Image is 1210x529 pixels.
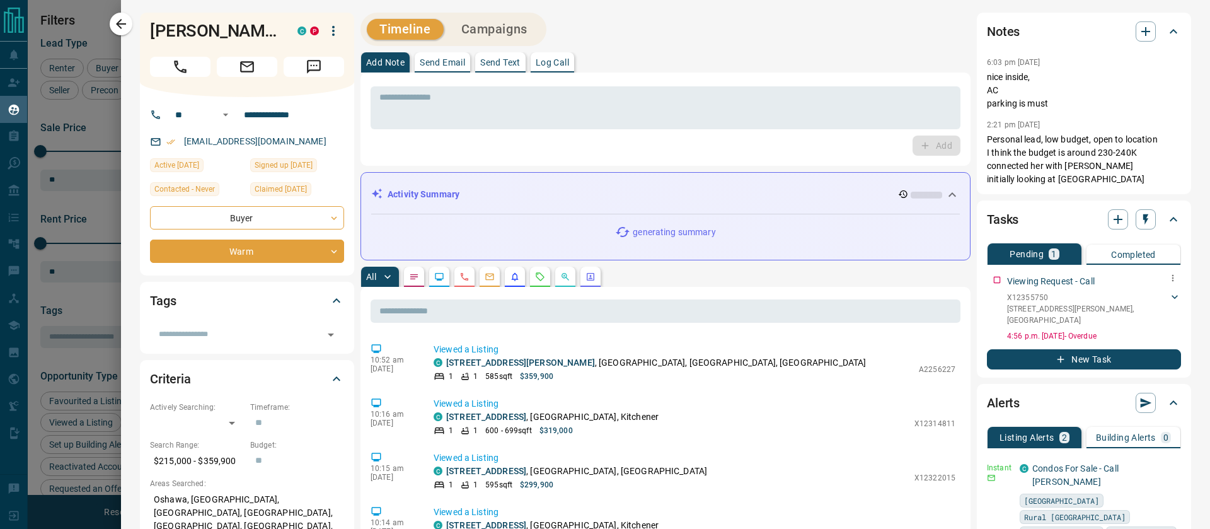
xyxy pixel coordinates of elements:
[388,188,459,201] p: Activity Summary
[1062,433,1067,442] p: 2
[446,412,526,422] a: [STREET_ADDRESS]
[585,272,596,282] svg: Agent Actions
[446,356,866,369] p: , [GEOGRAPHIC_DATA], [GEOGRAPHIC_DATA], [GEOGRAPHIC_DATA]
[987,71,1181,110] p: nice inside, AC parking is must
[1051,250,1056,259] p: 1
[485,479,512,491] p: 595 sqft
[371,473,415,482] p: [DATE]
[371,464,415,473] p: 10:15 am
[250,439,344,451] p: Budget:
[371,356,415,364] p: 10:52 am
[150,286,344,316] div: Tags
[1007,303,1168,326] p: [STREET_ADDRESS][PERSON_NAME] , [GEOGRAPHIC_DATA]
[449,19,540,40] button: Campaigns
[150,57,210,77] span: Call
[1032,463,1119,487] a: Condos For Sale - Call [PERSON_NAME]
[987,388,1181,418] div: Alerts
[217,57,277,77] span: Email
[446,465,707,478] p: , [GEOGRAPHIC_DATA], [GEOGRAPHIC_DATA]
[459,272,470,282] svg: Calls
[560,272,570,282] svg: Opportunities
[449,371,453,382] p: 1
[250,402,344,413] p: Timeframe:
[250,158,344,176] div: Wed Aug 27 2025
[535,272,545,282] svg: Requests
[150,240,344,263] div: Warm
[446,358,595,368] a: [STREET_ADDRESS][PERSON_NAME]
[434,358,442,367] div: condos.ca
[1111,250,1156,259] p: Completed
[1163,433,1168,442] p: 0
[150,439,244,451] p: Search Range:
[255,183,307,195] span: Claimed [DATE]
[1024,511,1126,523] span: Rural [GEOGRAPHIC_DATA]
[150,369,191,389] h2: Criteria
[449,479,453,491] p: 1
[255,159,313,171] span: Signed up [DATE]
[473,479,478,491] p: 1
[987,462,1012,474] p: Instant
[150,364,344,394] div: Criteria
[366,58,405,67] p: Add Note
[449,425,453,436] p: 1
[536,58,569,67] p: Log Call
[250,182,344,200] div: Wed Aug 27 2025
[1096,433,1156,442] p: Building Alerts
[485,425,531,436] p: 600 - 699 sqft
[150,206,344,230] div: Buyer
[154,159,199,171] span: Active [DATE]
[434,343,955,356] p: Viewed a Listing
[473,371,478,382] p: 1
[480,58,521,67] p: Send Text
[987,349,1181,369] button: New Task
[987,58,1040,67] p: 6:03 pm [DATE]
[633,226,715,239] p: generating summary
[371,410,415,419] p: 10:16 am
[150,21,279,41] h1: [PERSON_NAME]
[1007,330,1181,342] p: 4:56 p.m. [DATE] - Overdue
[218,107,233,122] button: Open
[150,478,344,489] p: Areas Searched:
[434,451,955,465] p: Viewed a Listing
[420,58,465,67] p: Send Email
[987,474,996,482] svg: Email
[371,419,415,427] p: [DATE]
[166,137,175,146] svg: Email Verified
[914,472,955,484] p: X12322015
[366,272,376,281] p: All
[322,326,340,344] button: Open
[919,364,955,375] p: A2256227
[284,57,344,77] span: Message
[371,518,415,527] p: 10:14 am
[150,158,244,176] div: Sun Sep 14 2025
[367,19,444,40] button: Timeline
[371,364,415,373] p: [DATE]
[539,425,573,436] p: $319,000
[1024,494,1099,507] span: [GEOGRAPHIC_DATA]
[434,272,444,282] svg: Lead Browsing Activity
[987,133,1181,186] p: Personal lead, low budget, open to location I think the budget is around 230-240K connected her w...
[987,21,1020,42] h2: Notes
[409,272,419,282] svg: Notes
[446,410,659,424] p: , [GEOGRAPHIC_DATA], Kitchener
[150,402,244,413] p: Actively Searching:
[150,291,176,311] h2: Tags
[1020,464,1028,473] div: condos.ca
[987,204,1181,235] div: Tasks
[434,412,442,421] div: condos.ca
[434,397,955,410] p: Viewed a Listing
[434,506,955,519] p: Viewed a Listing
[446,466,526,476] a: [STREET_ADDRESS]
[1010,250,1044,259] p: Pending
[510,272,520,282] svg: Listing Alerts
[434,467,442,475] div: condos.ca
[485,371,512,382] p: 585 sqft
[371,183,960,206] div: Activity Summary
[1000,433,1054,442] p: Listing Alerts
[987,393,1020,413] h2: Alerts
[1007,292,1168,303] p: X12355750
[310,26,319,35] div: property.ca
[520,371,553,382] p: $359,900
[485,272,495,282] svg: Emails
[297,26,306,35] div: condos.ca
